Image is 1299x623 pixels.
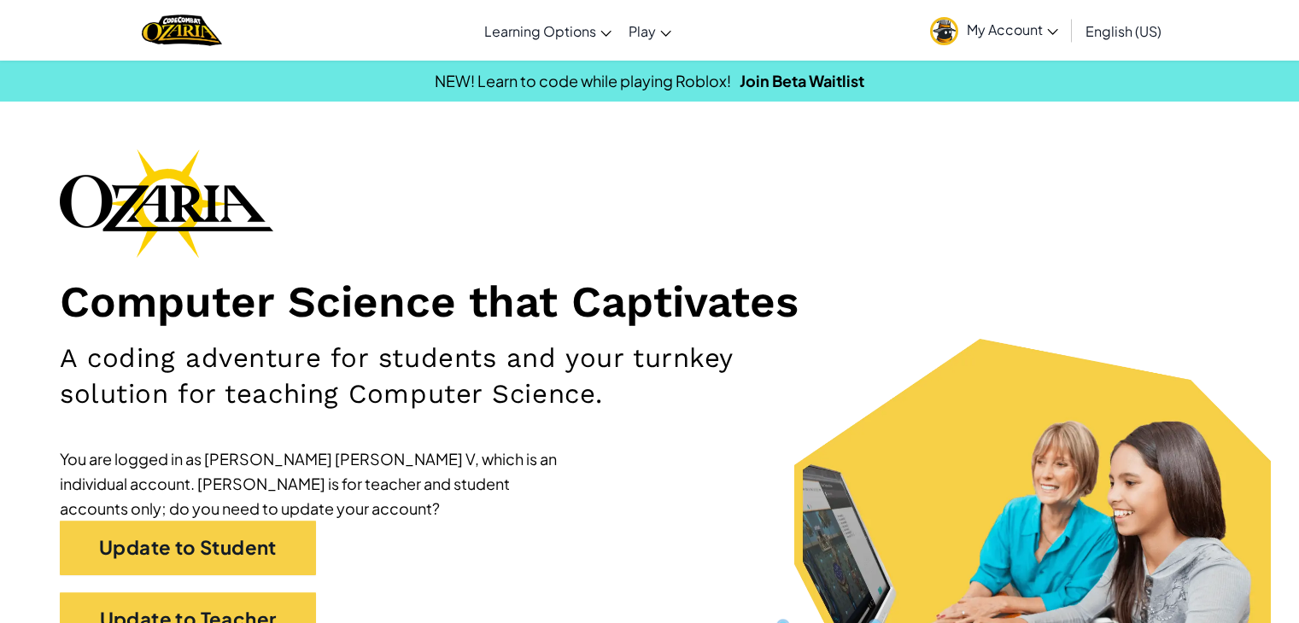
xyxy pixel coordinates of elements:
[620,8,680,54] a: Play
[922,3,1067,57] a: My Account
[60,148,273,258] img: Ozaria branding logo
[629,22,656,40] span: Play
[740,71,864,90] a: Join Beta Waitlist
[476,8,620,54] a: Learning Options
[60,341,850,413] h2: A coding adventure for students and your turnkey solution for teaching Computer Science.
[1077,8,1170,54] a: English (US)
[967,20,1058,38] span: My Account
[142,13,221,48] a: Ozaria by CodeCombat logo
[930,17,958,45] img: avatar
[60,446,572,521] div: You are logged in as [PERSON_NAME] [PERSON_NAME] V, which is an individual account. [PERSON_NAME]...
[435,71,731,90] span: NEW! Learn to code while playing Roblox!
[1085,22,1161,40] span: English (US)
[484,22,596,40] span: Learning Options
[60,275,1239,328] h1: Computer Science that Captivates
[60,521,316,574] a: Update to Student
[142,13,221,48] img: Home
